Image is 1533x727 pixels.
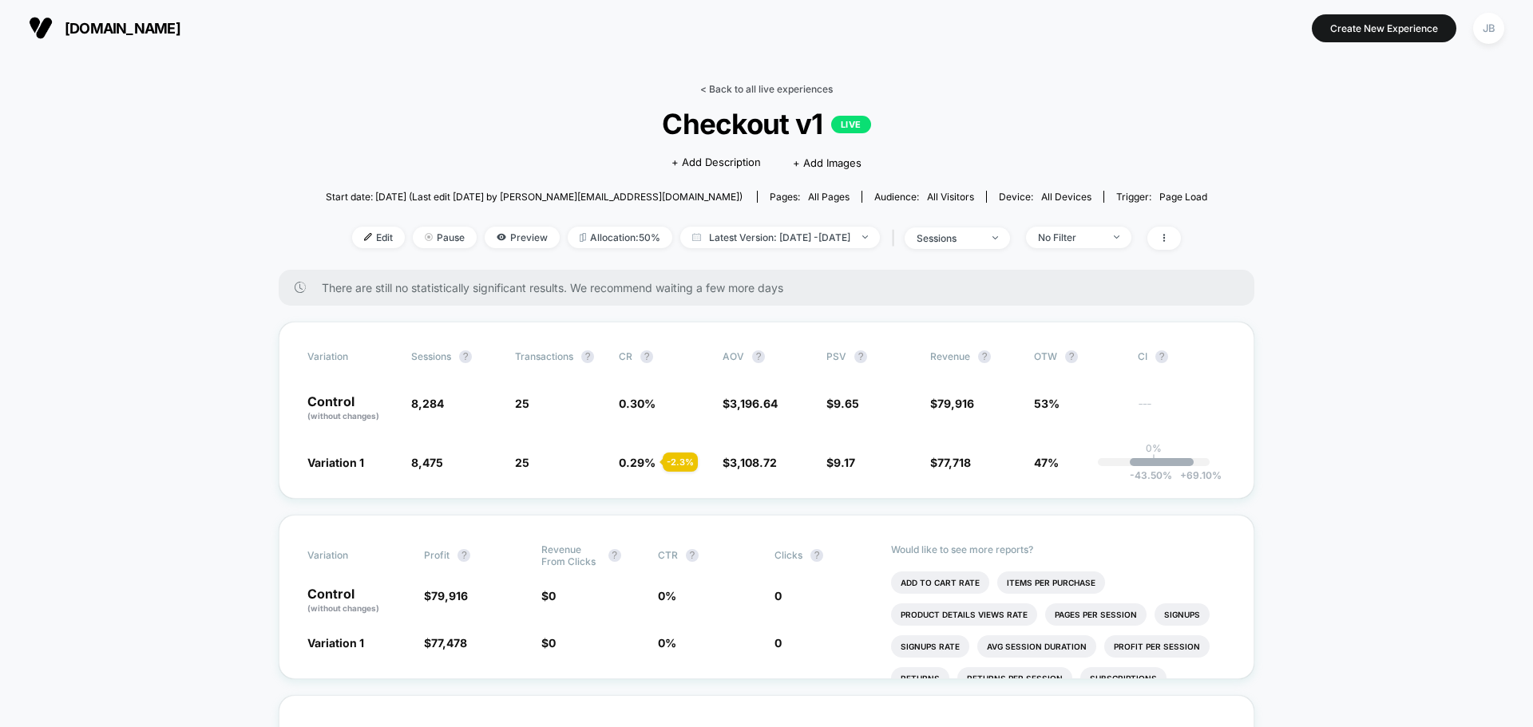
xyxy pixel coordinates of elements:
[686,549,699,562] button: ?
[930,456,971,469] span: $
[1041,191,1091,203] span: all devices
[1312,14,1456,42] button: Create New Experience
[424,589,468,603] span: $
[978,350,991,363] button: ?
[891,635,969,658] li: Signups Rate
[992,236,998,239] img: end
[1116,191,1207,203] div: Trigger:
[826,397,859,410] span: $
[1155,350,1168,363] button: ?
[774,589,782,603] span: 0
[307,350,395,363] span: Variation
[326,191,743,203] span: Start date: [DATE] (Last edit [DATE] by [PERSON_NAME][EMAIL_ADDRESS][DOMAIN_NAME])
[307,395,395,422] p: Control
[307,603,379,613] span: (without changes)
[663,452,698,472] div: - 2.3 %
[658,589,676,603] span: 0 %
[671,155,761,171] span: + Add Description
[1473,13,1504,44] div: JB
[424,549,450,561] span: Profit
[891,667,949,689] li: Returns
[515,350,573,362] span: Transactions
[986,191,1103,203] span: Device:
[1114,235,1119,239] img: end
[24,15,185,41] button: [DOMAIN_NAME]
[1045,603,1147,626] li: Pages Per Session
[541,636,556,650] span: $
[1146,442,1162,454] p: 0%
[752,350,765,363] button: ?
[874,191,974,203] div: Audience:
[640,350,653,363] button: ?
[515,397,529,410] span: 25
[485,227,560,248] span: Preview
[307,543,395,567] span: Variation
[413,227,477,248] span: Pause
[774,549,802,561] span: Clicks
[370,107,1163,140] span: Checkout v1
[723,397,778,410] span: $
[424,636,467,650] span: $
[680,227,880,248] span: Latest Version: [DATE] - [DATE]
[549,636,556,650] span: 0
[515,456,529,469] span: 25
[307,636,364,650] span: Variation 1
[619,456,656,469] span: 0.29 %
[937,397,974,410] span: 79,916
[1138,350,1226,363] span: CI
[917,232,980,244] div: sessions
[730,456,777,469] span: 3,108.72
[937,456,971,469] span: 77,718
[1080,667,1167,689] li: Subscriptions
[1172,469,1222,481] span: 69.10 %
[307,411,379,421] span: (without changes)
[977,635,1096,658] li: Avg Session Duration
[1152,454,1155,466] p: |
[1034,456,1059,469] span: 47%
[541,543,600,567] span: Revenue From Clicks
[826,350,846,362] span: PSV
[1180,469,1186,481] span: +
[957,667,1072,689] li: Returns Per Session
[1155,603,1210,626] li: Signups
[1034,397,1060,410] span: 53%
[1130,469,1172,481] span: -43.50 %
[431,636,467,650] span: 77,478
[1104,635,1210,658] li: Profit Per Session
[700,83,833,95] a: < Back to all live experiences
[891,603,1037,626] li: Product Details Views Rate
[364,233,372,241] img: edit
[619,397,656,410] span: 0.30 %
[307,587,408,614] p: Control
[658,636,676,650] span: 0 %
[826,456,855,469] span: $
[411,456,443,469] span: 8,475
[810,549,823,562] button: ?
[723,350,744,362] span: AOV
[1065,350,1078,363] button: ?
[891,543,1226,555] p: Would like to see more reports?
[891,571,989,594] li: Add To Cart Rate
[352,227,405,248] span: Edit
[580,233,586,242] img: rebalance
[730,397,778,410] span: 3,196.64
[1034,350,1122,363] span: OTW
[65,20,180,37] span: [DOMAIN_NAME]
[431,589,468,603] span: 79,916
[541,589,556,603] span: $
[930,397,974,410] span: $
[619,350,632,362] span: CR
[927,191,974,203] span: All Visitors
[1159,191,1207,203] span: Page Load
[997,571,1105,594] li: Items Per Purchase
[930,350,970,362] span: Revenue
[1138,399,1226,422] span: ---
[307,456,364,469] span: Variation 1
[322,281,1222,294] span: There are still no statistically significant results. We recommend waiting a few more days
[459,350,472,363] button: ?
[854,350,867,363] button: ?
[549,589,556,603] span: 0
[1038,231,1102,243] div: No Filter
[608,549,621,562] button: ?
[568,227,672,248] span: Allocation: 50%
